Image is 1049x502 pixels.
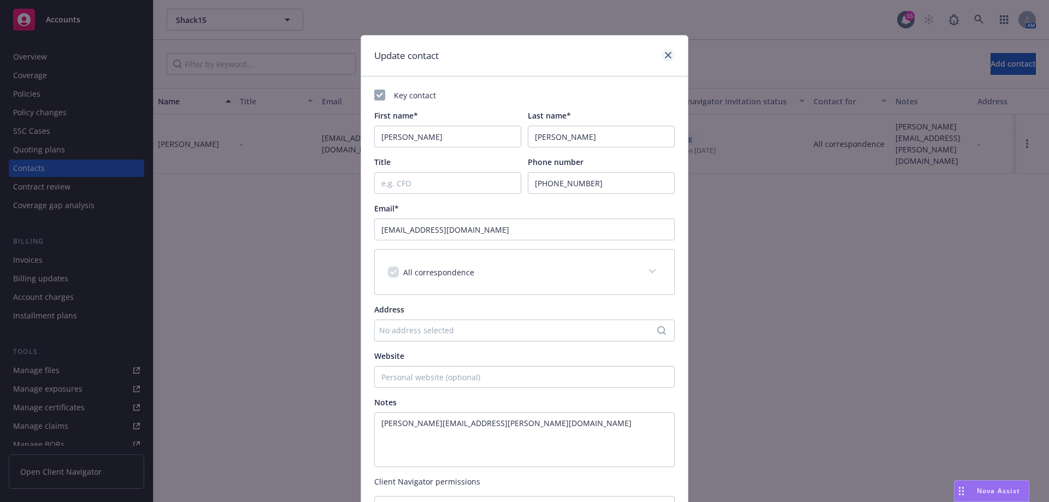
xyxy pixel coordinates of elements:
[403,267,474,277] span: All correspondence
[528,110,571,121] span: Last name*
[374,476,675,487] span: Client Navigator permissions
[375,250,674,294] div: All correspondence
[374,203,399,214] span: Email*
[374,172,521,194] input: e.g. CFO
[374,366,675,388] input: Personal website (optional)
[379,324,659,336] div: No address selected
[374,126,521,147] input: First Name
[374,412,675,467] textarea: [PERSON_NAME][EMAIL_ADDRESS][PERSON_NAME][DOMAIN_NAME]
[374,397,397,407] span: Notes
[374,351,404,361] span: Website
[374,320,675,341] button: No address selected
[528,172,675,194] input: (xxx) xxx-xxx
[528,126,675,147] input: Last Name
[657,326,666,335] svg: Search
[528,157,584,167] span: Phone number
[374,304,404,315] span: Address
[374,49,439,63] h1: Update contact
[977,486,1020,495] span: Nova Assist
[374,218,675,240] input: example@email.com
[954,480,1029,502] button: Nova Assist
[374,110,418,121] span: First name*
[374,157,391,167] span: Title
[954,481,968,501] div: Drag to move
[374,90,675,101] div: Key contact
[662,49,675,62] a: close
